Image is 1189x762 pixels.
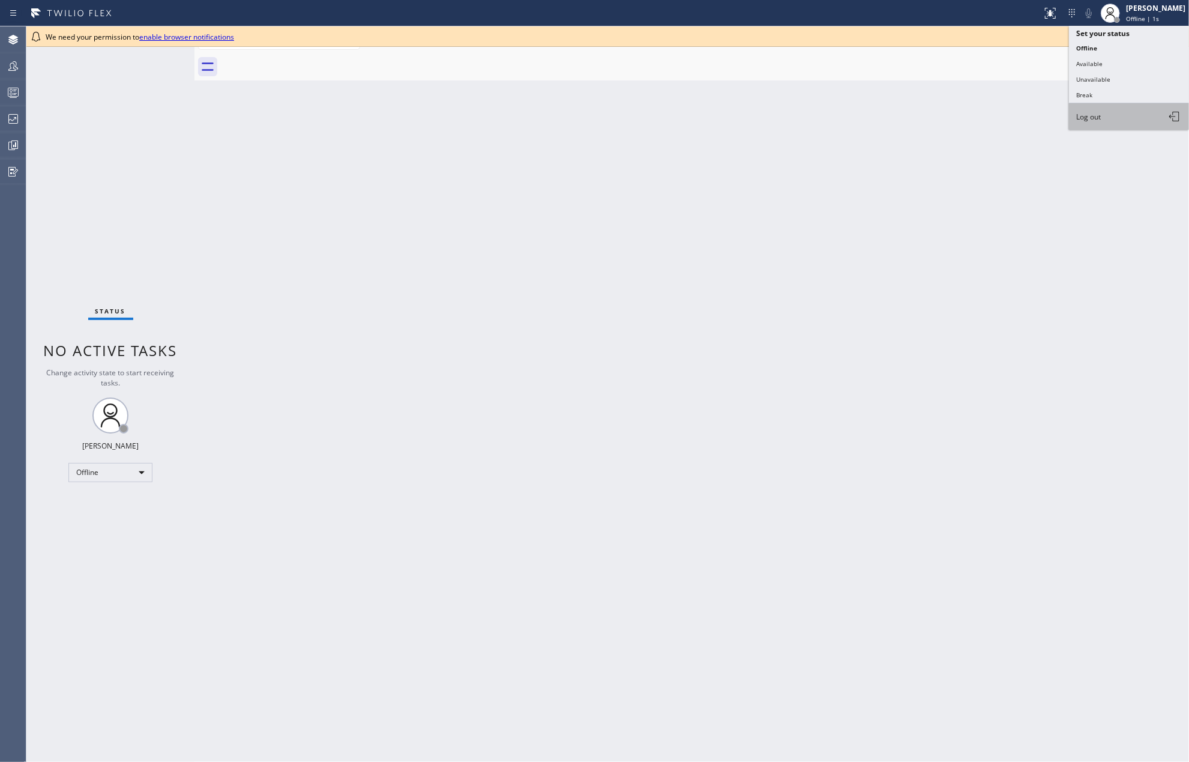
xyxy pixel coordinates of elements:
[1126,14,1159,23] span: Offline | 1s
[46,32,234,42] span: We need your permission to
[95,307,126,315] span: Status
[47,367,175,388] span: Change activity state to start receiving tasks.
[1126,3,1185,13] div: [PERSON_NAME]
[68,463,152,482] div: Offline
[82,441,139,451] div: [PERSON_NAME]
[139,32,234,42] a: enable browser notifications
[44,340,178,360] span: No active tasks
[1080,5,1097,22] button: Mute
